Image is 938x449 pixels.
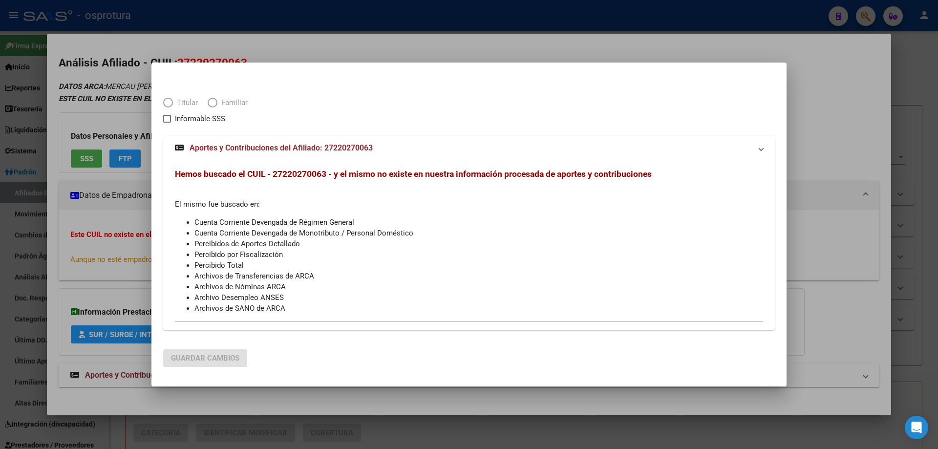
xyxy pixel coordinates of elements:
mat-radio-group: Elija una opción [163,100,257,109]
li: Archivos de Transferencias de ARCA [194,271,763,281]
span: Informable SSS [175,113,225,125]
button: Guardar Cambios [163,349,247,367]
span: Titular [173,97,198,108]
li: Cuenta Corriente Devengada de Régimen General [194,217,763,228]
span: Familiar [217,97,248,108]
li: Archivo Desempleo ANSES [194,292,763,303]
span: Guardar Cambios [171,354,239,363]
li: Percibidos de Aportes Detallado [194,238,763,249]
span: Hemos buscado el CUIL - 27220270063 - y el mismo no existe en nuestra información procesada de ap... [175,169,652,179]
div: El mismo fue buscado en: [175,169,763,314]
li: Cuenta Corriente Devengada de Monotributo / Personal Doméstico [194,228,763,238]
mat-expansion-panel-header: Aportes y Contribuciones del Afiliado: 27220270063 [163,136,775,160]
li: Archivos de SANO de ARCA [194,303,763,314]
div: Aportes y Contribuciones del Afiliado: 27220270063 [163,160,775,329]
li: Percibido por Fiscalización [194,249,763,260]
li: Percibido Total [194,260,763,271]
span: Aportes y Contribuciones del Afiliado: 27220270063 [190,143,373,152]
li: Archivos de Nóminas ARCA [194,281,763,292]
div: Open Intercom Messenger [905,416,928,439]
